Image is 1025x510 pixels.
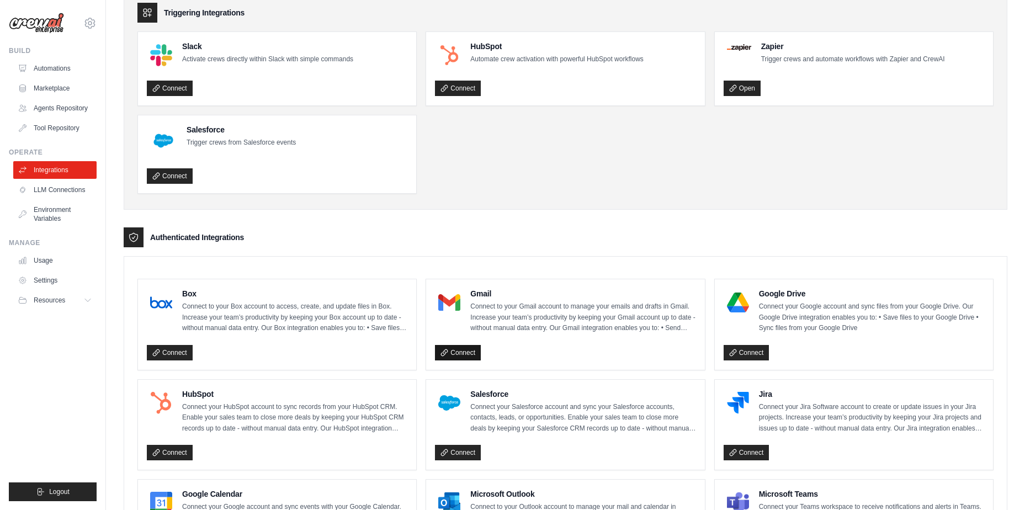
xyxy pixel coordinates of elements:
[150,291,172,314] img: Box Logo
[13,119,97,137] a: Tool Repository
[13,99,97,117] a: Agents Repository
[9,13,64,34] img: Logo
[182,54,353,65] p: Activate crews directly within Slack with simple commands
[164,7,245,18] h3: Triggering Integrations
[13,79,97,97] a: Marketplace
[49,487,70,496] span: Logout
[438,44,460,66] img: HubSpot Logo
[438,392,460,414] img: Salesforce Logo
[470,301,695,334] p: Connect to your Gmail account to manage your emails and drafts in Gmail. Increase your team’s pro...
[435,445,481,460] a: Connect
[147,445,193,460] a: Connect
[147,345,193,360] a: Connect
[759,488,984,500] h4: Microsoft Teams
[724,445,769,460] a: Connect
[147,168,193,184] a: Connect
[150,127,177,154] img: Salesforce Logo
[761,41,945,52] h4: Zapier
[182,41,353,52] h4: Slack
[150,232,244,243] h3: Authenticated Integrations
[13,161,97,179] a: Integrations
[435,345,481,360] a: Connect
[759,402,984,434] p: Connect your Jira Software account to create or update issues in your Jira projects. Increase you...
[182,301,407,334] p: Connect to your Box account to access, create, and update files in Box. Increase your team’s prod...
[470,402,695,434] p: Connect your Salesforce account and sync your Salesforce accounts, contacts, leads, or opportunit...
[759,389,984,400] h4: Jira
[182,288,407,299] h4: Box
[470,389,695,400] h4: Salesforce
[187,124,296,135] h4: Salesforce
[9,482,97,501] button: Logout
[438,291,460,314] img: Gmail Logo
[724,345,769,360] a: Connect
[727,392,749,414] img: Jira Logo
[13,291,97,309] button: Resources
[13,272,97,289] a: Settings
[187,137,296,148] p: Trigger crews from Salesforce events
[724,81,761,96] a: Open
[150,392,172,414] img: HubSpot Logo
[182,402,407,434] p: Connect your HubSpot account to sync records from your HubSpot CRM. Enable your sales team to clo...
[9,238,97,247] div: Manage
[9,46,97,55] div: Build
[759,301,984,334] p: Connect your Google account and sync files from your Google Drive. Our Google Drive integration e...
[435,81,481,96] a: Connect
[727,291,749,314] img: Google Drive Logo
[9,148,97,157] div: Operate
[182,389,407,400] h4: HubSpot
[13,181,97,199] a: LLM Connections
[13,60,97,77] a: Automations
[13,201,97,227] a: Environment Variables
[182,488,407,500] h4: Google Calendar
[470,54,643,65] p: Automate crew activation with powerful HubSpot workflows
[470,41,643,52] h4: HubSpot
[727,44,751,51] img: Zapier Logo
[759,288,984,299] h4: Google Drive
[13,252,97,269] a: Usage
[470,488,695,500] h4: Microsoft Outlook
[470,288,695,299] h4: Gmail
[150,44,172,66] img: Slack Logo
[34,296,65,305] span: Resources
[147,81,193,96] a: Connect
[761,54,945,65] p: Trigger crews and automate workflows with Zapier and CrewAI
